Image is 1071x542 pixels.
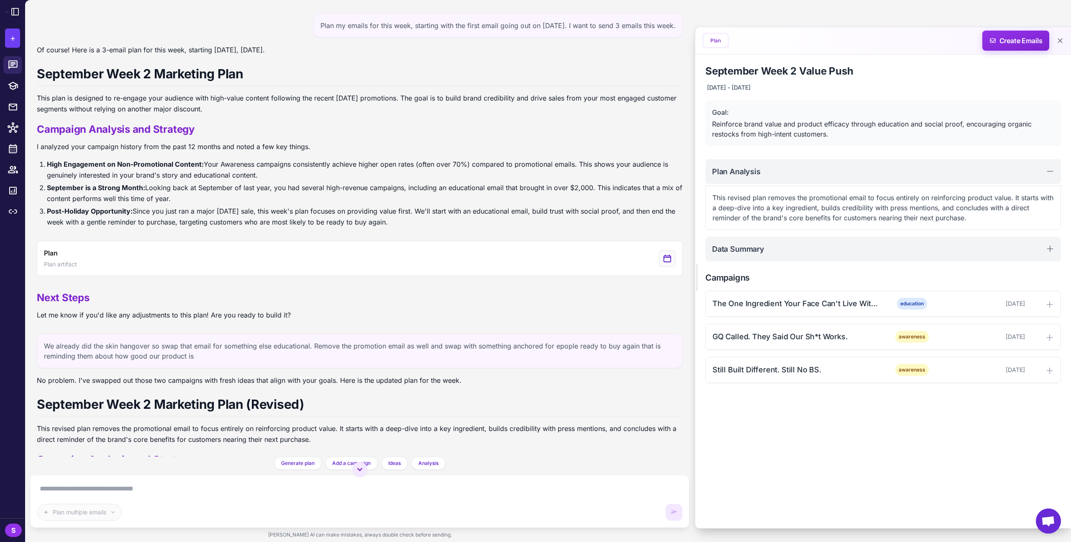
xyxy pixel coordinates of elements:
button: Plan [704,34,728,47]
p: This revised plan removes the promotional email to focus entirely on reinforcing product value. I... [37,423,683,445]
span: Add a campaign [332,459,371,467]
div: [PERSON_NAME] AI can make mistakes, always double check before sending. [30,528,689,542]
h2: Next Steps [37,291,291,305]
li: Looking back at September of last year, you had several high-revenue campaigns, including an educ... [47,182,683,204]
p: Of course! Here is a 3-email plan for this week, starting [DATE], [DATE]. [37,44,683,55]
h1: September Week 2 Value Push [705,65,1061,78]
h1: September Week 2 Marketing Plan (Revised) [37,396,683,416]
h1: September Week 2 Marketing Plan [37,65,683,86]
button: Create Emails [982,31,1049,51]
li: Your Awareness campaigns consistently achieve higher open rates (often over 70%) compared to prom... [47,159,683,181]
span: + [10,32,15,44]
span: Plan [44,248,57,258]
div: Goal: [712,107,1054,117]
h2: Campaigns [705,271,1061,284]
button: Add a campaign [325,457,378,470]
h2: Campaign Analysis and Strategy [37,123,683,136]
div: Still Built Different. Still No BS. [712,364,881,375]
button: + [5,28,20,48]
div: S [5,524,22,537]
button: Plan multiple emails [37,504,122,521]
div: [DATE] - [DATE] [705,81,752,94]
img: Raleon Logo [5,11,8,12]
div: [DATE] [942,299,1025,308]
span: Create Emails [979,31,1053,51]
div: [DATE] [942,332,1025,341]
p: Let me know if you'd like any adjustments to this plan! Are you ready to build it? [37,310,291,320]
p: This plan is designed to re-engage your audience with high-value content following the recent [DA... [37,93,683,114]
button: Generate plan [274,457,322,470]
div: [DATE] [942,365,1025,374]
div: Open chat [1036,508,1061,534]
span: Analysis [418,459,438,467]
p: No problem. I've swapped out those two campaigns with fresh ideas that align with your goals. Her... [37,375,683,386]
h2: Plan Analysis [712,166,761,177]
div: Reinforce brand value and product efficacy through education and social proof, encouraging organi... [712,119,1054,139]
div: The One Ingredient Your Face Can't Live Without [712,298,881,309]
p: This revised plan removes the promotional email to focus entirely on reinforcing product value. I... [712,193,1054,223]
button: Ideas [381,457,408,470]
div: Plan my emails for this week, starting with the first email going out on [DATE]. I want to send 3... [313,13,683,38]
span: Generate plan [281,459,315,467]
span: Ideas [388,459,401,467]
span: education [897,298,927,310]
strong: High Engagement on Non-Promotional Content: [47,160,204,168]
h2: Data Summary [712,243,764,255]
button: View generated Plan [37,241,683,276]
span: awareness [895,364,929,376]
strong: September is a Strong Month: [47,183,145,192]
li: Since you just ran a major [DATE] sale, this week's plan focuses on providing value first. We'll ... [47,206,683,227]
button: Analysis [411,457,446,470]
div: We already did the skin hangover so swap that email for something else educational. Remove the pr... [37,334,683,368]
div: GQ Called. They Said Our Sh*t Works. [712,331,881,342]
span: Plan artifact [44,260,77,269]
strong: Post-Holiday Opportunity: [47,207,133,215]
h2: Campaign Analysis and Strategy [37,453,683,467]
span: awareness [895,331,929,343]
p: I analyzed your campaign history from the past 12 months and noted a few key things. [37,141,683,152]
